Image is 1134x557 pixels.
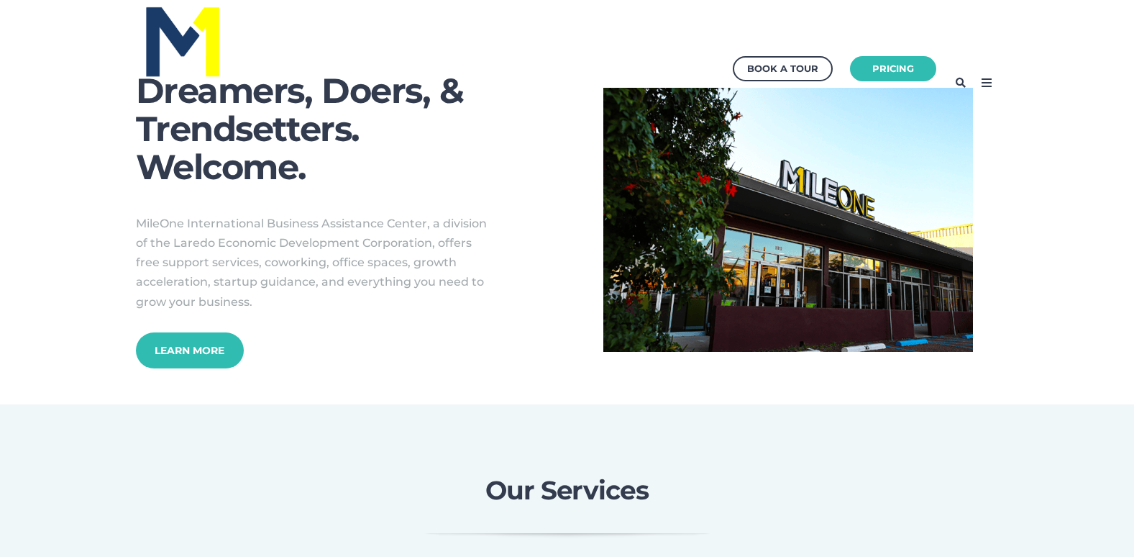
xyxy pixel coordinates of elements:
span: MileOne International Business Assistance Center, a division of the Laredo Economic Development C... [136,217,487,309]
h1: Dreamers, Doers, & Trendsetters. Welcome. [136,72,531,186]
img: Canva Design DAFZb0Spo9U [603,88,973,352]
div: Book a Tour [747,60,818,78]
h2: Our Services [193,476,941,505]
a: Pricing [850,56,936,81]
a: Learn More [136,332,244,368]
img: MileOne Blue_Yellow Logo [143,3,223,79]
a: Book a Tour [733,56,833,81]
